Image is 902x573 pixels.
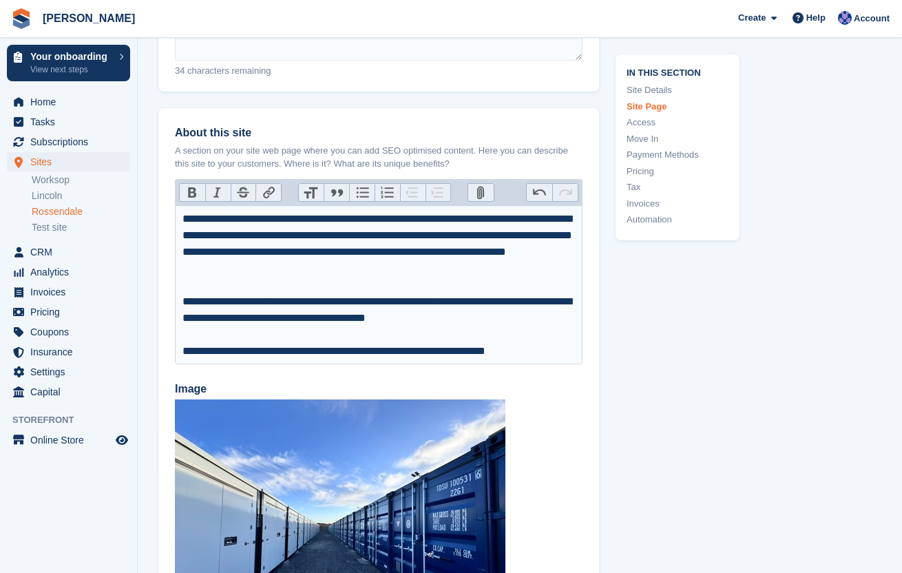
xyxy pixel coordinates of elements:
[324,184,349,202] button: Quote
[627,148,728,162] a: Payment Methods
[627,83,728,97] a: Site Details
[32,189,130,202] a: Lincoln
[7,92,130,112] a: menu
[426,184,451,202] button: Increase Level
[231,184,256,202] button: Strikethrough
[30,302,113,322] span: Pricing
[30,430,113,450] span: Online Store
[400,184,426,202] button: Decrease Level
[32,205,130,218] a: Rossendale
[7,342,130,362] a: menu
[627,213,728,227] a: Automation
[12,413,137,427] span: Storefront
[627,164,728,178] a: Pricing
[30,242,113,262] span: CRM
[30,342,113,362] span: Insurance
[7,242,130,262] a: menu
[627,65,728,78] span: In this section
[30,52,112,61] p: Your onboarding
[854,12,890,25] span: Account
[175,65,185,76] span: 34
[187,65,271,76] span: characters remaining
[349,184,375,202] button: Bullets
[37,7,140,30] a: [PERSON_NAME]
[738,11,766,25] span: Create
[627,116,728,129] a: Access
[30,262,113,282] span: Analytics
[205,184,231,202] button: Italic
[299,184,324,202] button: Heading
[30,63,112,76] p: View next steps
[180,184,205,202] button: Bold
[375,184,400,202] button: Numbers
[30,152,113,171] span: Sites
[32,221,130,234] a: Test site
[32,174,130,187] a: Worksop
[255,184,281,202] button: Link
[7,132,130,152] a: menu
[30,92,113,112] span: Home
[30,322,113,342] span: Coupons
[30,362,113,382] span: Settings
[527,184,552,202] button: Undo
[30,282,113,302] span: Invoices
[7,112,130,132] a: menu
[175,125,583,141] label: About this site
[30,382,113,402] span: Capital
[838,11,852,25] img: Joel Isaksson
[114,432,130,448] a: Preview store
[7,362,130,382] a: menu
[175,144,583,171] p: A section on your site web page where you can add SEO optimised content. Here you can describe th...
[7,302,130,322] a: menu
[175,381,583,397] label: Image
[468,184,494,202] button: Attach Files
[7,45,130,81] a: Your onboarding View next steps
[30,112,113,132] span: Tasks
[7,322,130,342] a: menu
[627,180,728,194] a: Tax
[7,262,130,282] a: menu
[175,205,583,364] trix-editor: About this site
[7,430,130,450] a: menu
[30,132,113,152] span: Subscriptions
[7,382,130,402] a: menu
[806,11,826,25] span: Help
[627,132,728,145] a: Move In
[7,282,130,302] a: menu
[11,8,32,29] img: stora-icon-8386f47178a22dfd0bd8f6a31ec36ba5ce8667c1dd55bd0f319d3a0aa187defe.svg
[552,184,578,202] button: Redo
[627,196,728,210] a: Invoices
[627,99,728,113] a: Site Page
[7,152,130,171] a: menu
